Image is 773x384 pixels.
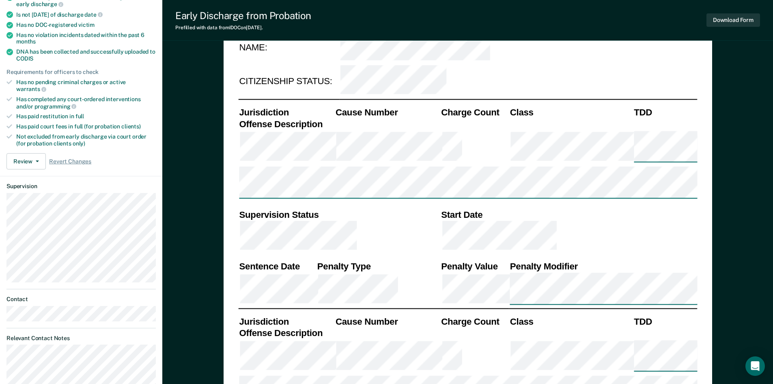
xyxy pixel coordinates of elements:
dt: Contact [6,296,156,303]
th: TDD [633,106,697,118]
div: Requirements for officers to check [6,69,156,76]
button: Review [6,153,46,169]
span: full [75,113,84,119]
div: Has paid restitution in [16,113,156,120]
div: Not excluded from early discharge via court order (for probation clients [16,133,156,147]
div: Has no pending criminal charges or active [16,79,156,93]
th: Sentence Date [238,260,316,272]
th: Cause Number [334,106,440,118]
div: Has completed any court-ordered interventions and/or [16,96,156,110]
th: Penalty Type [316,260,440,272]
th: Cause Number [334,316,440,328]
div: Open Intercom Messenger [745,356,765,376]
td: CITIZENSHIP STATUS: [238,64,339,98]
th: TDD [633,316,697,328]
span: Revert Changes [49,158,91,165]
span: months [16,38,36,45]
th: Penalty Modifier [509,260,697,272]
div: Is not [DATE] of discharge [16,11,156,18]
th: Class [509,106,633,118]
span: clients) [121,123,141,130]
span: CODIS [16,55,33,62]
th: Offense Description [238,118,335,130]
th: Jurisdiction [238,106,335,118]
div: Early Discharge from Probation [175,10,311,22]
td: NAME: [238,31,339,64]
div: Prefilled with data from IDOC on [DATE] . [175,25,311,30]
button: Download Form [706,13,760,27]
dt: Supervision [6,183,156,190]
div: DNA has been collected and successfully uploaded to [16,48,156,62]
span: discharge [31,1,63,7]
div: Has no violation incidents dated within the past 6 [16,32,156,46]
span: victim [78,22,95,28]
span: programming [34,103,76,110]
th: Charge Count [440,106,509,118]
th: Supervision Status [238,209,440,221]
th: Class [509,316,633,328]
div: Has no DOC-registered [16,22,156,28]
th: Jurisdiction [238,316,335,328]
div: Has paid court fees in full (for probation [16,123,156,130]
th: Start Date [440,209,697,221]
span: date [84,11,102,18]
span: only) [73,140,85,147]
th: Charge Count [440,316,509,328]
th: Penalty Value [440,260,509,272]
th: Offense Description [238,328,335,339]
dt: Relevant Contact Notes [6,335,156,342]
span: warrants [16,86,46,92]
